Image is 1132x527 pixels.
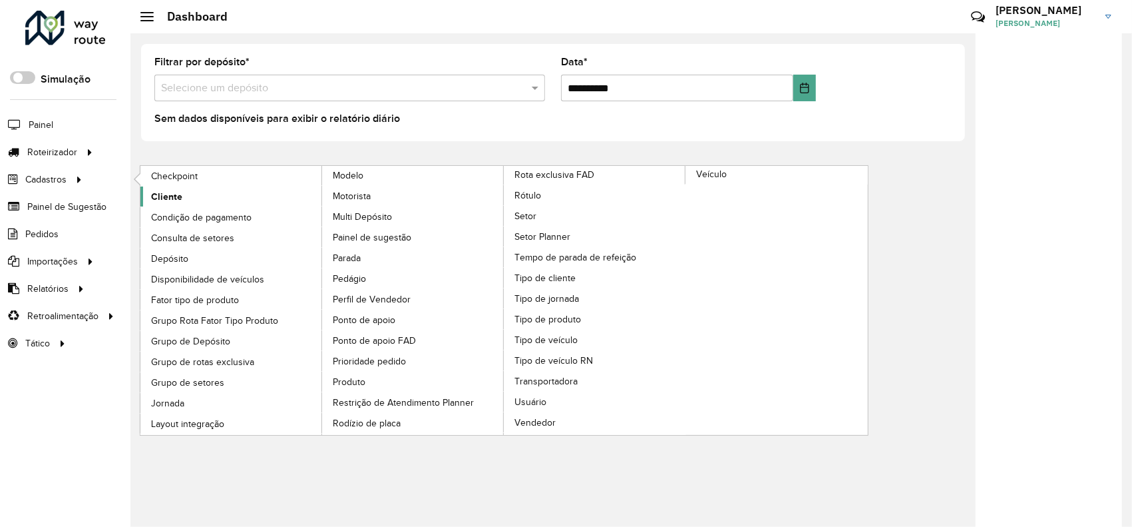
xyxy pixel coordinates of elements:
[140,331,323,351] a: Grupo de Depósito
[322,248,504,268] a: Parada
[333,189,371,203] span: Motorista
[322,351,504,371] a: Prioridade pedido
[140,166,323,186] a: Checkpoint
[504,392,686,412] a: Usuário
[333,251,361,265] span: Parada
[27,282,69,296] span: Relatórios
[514,333,578,347] span: Tipo de veículo
[151,169,198,183] span: Checkpoint
[696,167,727,181] span: Veículo
[140,269,323,289] a: Disponibilidade de veículos
[514,271,576,285] span: Tipo de cliente
[504,330,686,350] a: Tipo de veículo
[504,227,686,247] a: Setor Planner
[504,288,686,308] a: Tipo de jornada
[504,166,868,435] a: Veículo
[504,371,686,391] a: Transportadora
[333,396,474,410] span: Restrição de Atendimento Planner
[151,252,188,266] span: Depósito
[322,392,504,412] a: Restrição de Atendimento Planner
[151,355,254,369] span: Grupo de rotas exclusiva
[514,209,536,223] span: Setor
[793,75,816,101] button: Choose Date
[333,210,392,224] span: Multi Depósito
[504,206,686,226] a: Setor
[140,187,323,207] a: Cliente
[151,231,234,245] span: Consulta de setores
[151,417,224,431] span: Layout integração
[514,416,556,430] span: Vendedor
[514,251,636,264] span: Tempo de parada de refeição
[504,185,686,205] a: Rótulo
[322,268,504,288] a: Pedágio
[514,374,578,388] span: Transportadora
[25,227,59,241] span: Pedidos
[996,4,1095,17] h3: [PERSON_NAME]
[514,168,594,182] span: Rota exclusiva FAD
[964,3,992,31] a: Contato Rápido
[333,354,406,368] span: Prioridade pedido
[151,272,264,286] span: Disponibilidade de veículos
[504,268,686,288] a: Tipo de cliente
[27,255,78,268] span: Importações
[322,310,504,330] a: Ponto de apoio
[333,334,416,348] span: Ponto de apoio FAD
[151,334,230,348] span: Grupo de Depósito
[333,375,365,389] span: Produto
[154,54,250,70] label: Filtrar por depósito
[333,416,401,430] span: Rodízio de placa
[140,166,504,435] a: Modelo
[504,412,686,432] a: Vendedor
[322,207,504,227] a: Multi Depósito
[140,290,323,310] a: Fator tipo de produto
[140,249,323,268] a: Depósito
[514,230,570,244] span: Setor Planner
[333,169,363,183] span: Modelo
[151,396,184,410] span: Jornada
[154,9,228,24] h2: Dashboard
[27,200,106,214] span: Painel de Sugestão
[322,330,504,350] a: Ponto de apoio FAD
[514,395,546,409] span: Usuário
[151,190,182,204] span: Cliente
[322,289,504,309] a: Perfil de Vendedor
[25,336,50,350] span: Tático
[29,118,53,132] span: Painel
[561,54,588,70] label: Data
[504,350,686,370] a: Tipo de veículo RN
[322,372,504,392] a: Produto
[333,231,411,245] span: Painel de sugestão
[514,189,541,203] span: Rótulo
[140,310,323,330] a: Grupo Rota Fator Tipo Produto
[25,173,67,187] span: Cadastros
[140,372,323,392] a: Grupo de setores
[140,352,323,372] a: Grupo de rotas exclusiva
[151,211,252,225] span: Condição de pagamento
[140,228,323,248] a: Consulta de setores
[140,393,323,413] a: Jornada
[151,293,239,307] span: Fator tipo de produto
[996,17,1095,29] span: [PERSON_NAME]
[514,354,593,368] span: Tipo de veículo RN
[514,292,579,306] span: Tipo de jornada
[41,71,91,87] label: Simulação
[27,309,98,323] span: Retroalimentação
[154,111,400,127] label: Sem dados disponíveis para exibir o relatório diário
[504,309,686,329] a: Tipo de produto
[333,292,411,306] span: Perfil de Vendedor
[140,207,323,227] a: Condição de pagamento
[514,312,581,326] span: Tipo de produto
[27,145,77,159] span: Roteirizador
[504,247,686,267] a: Tempo de parada de refeição
[322,413,504,433] a: Rodízio de placa
[322,166,686,435] a: Rota exclusiva FAD
[151,314,278,328] span: Grupo Rota Fator Tipo Produto
[322,227,504,247] a: Painel de sugestão
[322,186,504,206] a: Motorista
[333,272,366,286] span: Pedágio
[333,313,395,327] span: Ponto de apoio
[151,376,224,390] span: Grupo de setores
[140,414,323,434] a: Layout integração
